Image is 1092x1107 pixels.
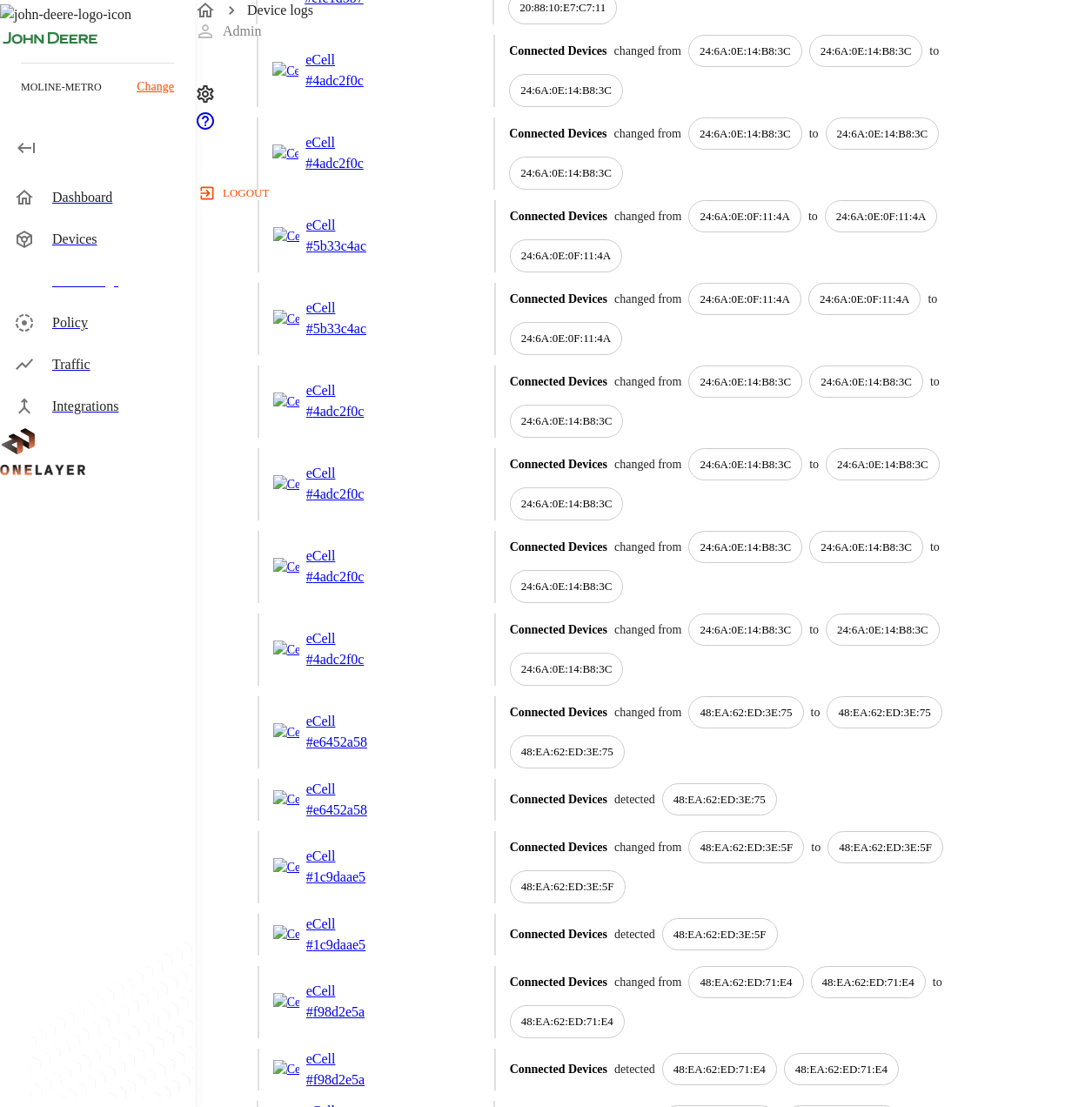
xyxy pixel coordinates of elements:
[273,392,299,411] img: Cellular Router
[614,703,681,721] p: changed from
[273,846,480,888] a: Cellular RoutereCell#1c9daae5
[306,319,393,339] p: # 5b33c4ac
[836,208,927,225] p: NO DATA
[273,723,299,741] img: Cellular Router
[195,179,276,207] button: logout
[273,914,480,956] a: Cellular RoutereCell#1c9daae5
[273,310,299,328] img: Cellular Router
[510,372,607,391] p: Connected Devices
[510,455,607,473] p: Connected Devices
[306,463,393,484] p: eCell
[510,207,607,225] p: Connected Devices
[306,914,393,935] p: eCell
[837,621,928,639] p: NO DATA
[809,621,819,639] p: to
[700,208,790,225] p: NO DATA
[614,290,681,308] p: changed from
[306,484,393,505] p: # 4adc2f0c
[510,973,607,991] p: Connected Devices
[700,621,791,639] p: NO DATA
[673,791,766,808] p: NO DATA
[614,790,655,808] p: detected
[195,119,216,134] a: onelayer-support
[614,838,681,856] p: changed from
[700,291,790,308] p: NO DATA
[521,495,613,513] p: NO DATA
[306,236,393,257] p: # 5b33c4ac
[273,981,480,1023] a: Cellular RoutereCell#f98d2e5a
[821,373,912,391] p: NO DATA
[821,539,912,556] p: NO DATA
[614,1060,655,1078] p: detected
[273,790,299,808] img: Cellular Router
[306,1049,393,1070] p: eCell
[273,380,480,422] a: Cellular RoutereCell#4adc2f0c
[273,298,480,339] a: Cellular RoutereCell#5b33c4ac
[306,732,393,753] p: # e6452a58
[510,703,607,721] p: Connected Devices
[614,973,681,991] p: changed from
[306,935,393,956] p: # 1c9daae5
[521,330,612,347] p: NO DATA
[273,993,299,1011] img: Cellular Router
[195,179,1092,207] a: logout
[273,215,480,257] a: Cellular RoutereCell#5b33c4ac
[837,456,928,473] p: NO DATA
[195,119,216,134] span: Support Portal
[510,925,607,943] p: Connected Devices
[306,779,393,800] p: eCell
[510,1060,607,1078] p: Connected Devices
[700,974,792,991] p: NO DATA
[273,546,480,587] a: Cellular RoutereCell#4adc2f0c
[808,207,818,225] p: to
[809,455,819,473] p: to
[273,925,299,943] img: Cellular Router
[700,373,791,391] p: NO DATA
[306,649,393,670] p: # 4adc2f0c
[811,703,821,721] p: to
[306,867,393,888] p: # 1c9daae5
[306,380,393,401] p: eCell
[614,372,681,391] p: changed from
[700,839,793,856] p: NO DATA
[273,858,299,876] img: Cellular Router
[838,704,930,721] p: NO DATA
[614,925,655,943] p: detected
[273,779,480,821] a: Cellular RoutereCell#e6452a58
[273,558,299,576] img: Cellular Router
[521,878,614,896] p: NO DATA
[700,456,791,473] p: NO DATA
[306,546,393,567] p: eCell
[614,538,681,556] p: changed from
[930,372,940,391] p: to
[930,538,940,556] p: to
[521,578,613,595] p: NO DATA
[273,1049,480,1090] a: Cellular RoutereCell#f98d2e5a
[306,298,393,319] p: eCell
[510,790,607,808] p: Connected Devices
[521,247,612,265] p: NO DATA
[273,641,299,659] img: Cellular Router
[510,838,607,856] p: Connected Devices
[795,1061,888,1078] p: NO DATA
[306,215,393,236] p: eCell
[822,974,914,991] p: NO DATA
[933,973,942,991] p: to
[614,455,681,473] p: changed from
[306,846,393,867] p: eCell
[700,539,791,556] p: NO DATA
[273,711,480,753] a: Cellular RoutereCell#e6452a58
[820,291,910,308] p: NO DATA
[614,207,681,225] p: changed from
[306,711,393,732] p: eCell
[273,227,299,245] img: Cellular Router
[673,1061,766,1078] p: NO DATA
[510,621,607,639] p: Connected Devices
[306,628,393,649] p: eCell
[521,413,613,430] p: NO DATA
[306,1070,393,1090] p: # f98d2e5a
[614,621,681,639] p: changed from
[521,1013,613,1030] p: NO DATA
[306,800,393,821] p: # e6452a58
[521,661,613,678] p: NO DATA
